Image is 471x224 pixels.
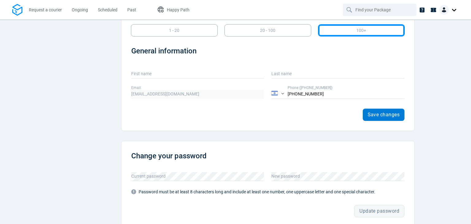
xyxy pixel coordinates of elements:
span: Change your password [131,152,207,160]
input: Find your Package [355,4,405,16]
span: Happy Path [167,7,190,12]
p: 1 - 20 [169,27,179,34]
label: Current password [131,168,264,180]
span: Save changes [368,112,400,117]
label: Last name [271,66,404,77]
label: Email [131,85,264,91]
label: First name [131,66,264,77]
p: 20 - 100 [260,27,275,34]
p: 100+ [356,27,366,34]
span: Past [127,7,136,12]
button: Save changes [363,109,405,121]
img: Logo [12,4,22,16]
span: Request a courier [29,7,62,12]
img: Client [439,5,449,15]
img: Country flag [271,91,278,95]
span: Password must be at least 8 characters long and include at least one number, one uppercase letter... [131,189,375,194]
label: New password [271,168,404,180]
span: General information [131,47,197,55]
span: Ongoing [72,7,88,12]
label: Phone ([PHONE_NUMBER]) [288,85,404,91]
span: Scheduled [98,7,117,12]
